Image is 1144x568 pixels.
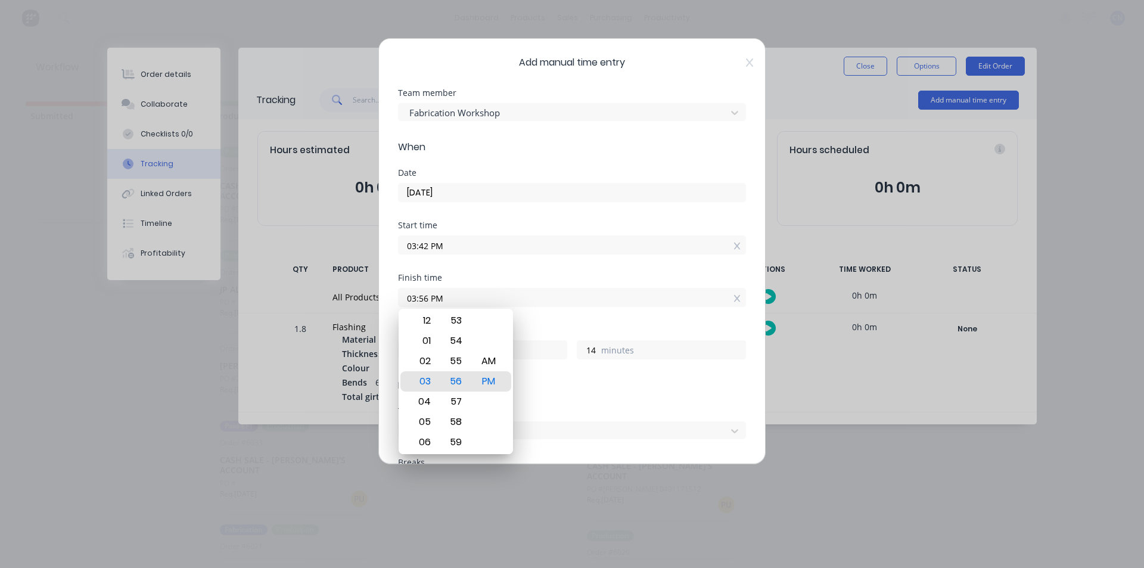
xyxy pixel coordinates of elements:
div: 54 [442,331,471,351]
div: 58 [442,412,471,432]
div: 12 [409,311,438,331]
label: minutes [601,344,745,359]
div: 59 [442,432,471,452]
div: Minute [440,309,472,454]
div: 55 [442,351,471,371]
div: 03 [409,371,438,392]
div: 02 [409,351,438,371]
span: When [398,140,746,154]
input: 0 [577,341,598,359]
div: Tracking Category (Optional) [398,407,746,415]
div: 56 [442,371,471,392]
div: Finish time [398,274,746,282]
div: 01 [409,331,438,351]
div: AM [474,351,503,371]
span: Details [398,378,746,393]
div: Start time [398,221,746,229]
div: 57 [442,392,471,412]
div: Hours worked [398,326,746,334]
div: Hour [407,309,440,454]
div: Breaks [398,458,746,467]
div: 53 [442,311,471,331]
div: Date [398,169,746,177]
div: Team member [398,89,746,97]
span: Add manual time entry [398,55,746,70]
div: 06 [409,432,438,452]
div: 05 [409,412,438,432]
div: 04 [409,392,438,412]
div: PM [474,371,503,392]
